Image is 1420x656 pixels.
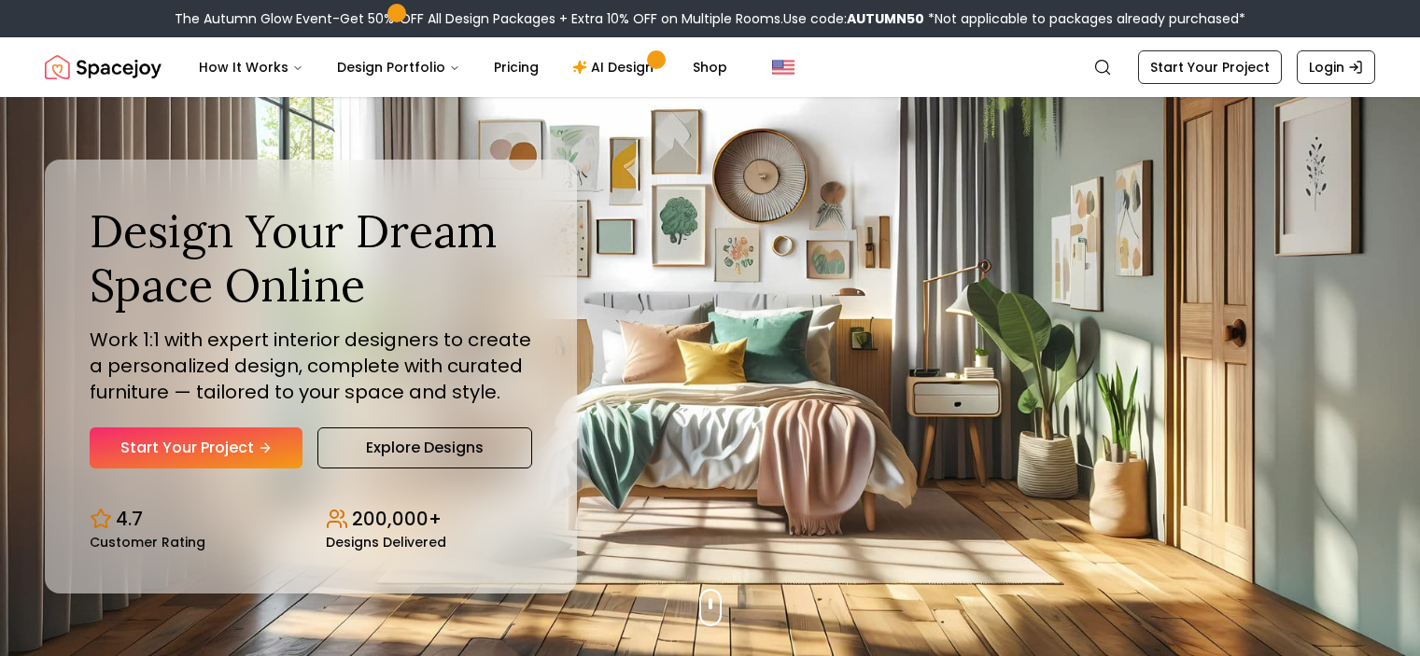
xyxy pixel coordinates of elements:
nav: Global [45,37,1375,97]
p: 200,000+ [352,506,442,532]
button: How It Works [184,49,318,86]
a: Shop [678,49,742,86]
img: Spacejoy Logo [45,49,162,86]
p: 4.7 [116,506,143,532]
button: Design Portfolio [322,49,475,86]
a: Pricing [479,49,554,86]
span: *Not applicable to packages already purchased* [924,9,1245,28]
a: AI Design [557,49,674,86]
span: Use code: [783,9,924,28]
a: Login [1297,50,1375,84]
div: Design stats [90,491,532,549]
small: Customer Rating [90,536,205,549]
h1: Design Your Dream Space Online [90,204,532,312]
a: Spacejoy [45,49,162,86]
small: Designs Delivered [326,536,446,549]
a: Explore Designs [317,427,532,468]
img: United States [772,56,794,78]
a: Start Your Project [90,427,302,468]
a: Start Your Project [1138,50,1282,84]
p: Work 1:1 with expert interior designers to create a personalized design, complete with curated fu... [90,327,532,405]
div: The Autumn Glow Event-Get 50% OFF All Design Packages + Extra 10% OFF on Multiple Rooms. [175,9,1245,28]
nav: Main [184,49,742,86]
b: AUTUMN50 [847,9,924,28]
